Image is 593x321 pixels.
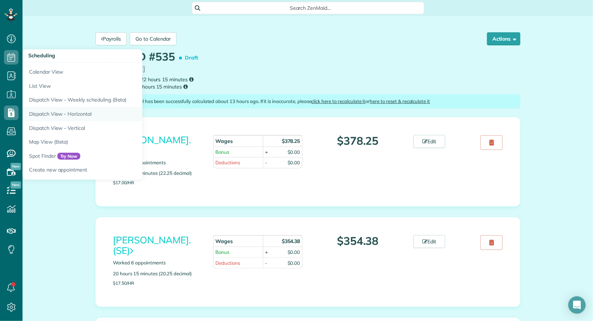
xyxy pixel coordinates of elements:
[113,180,203,185] p: $17.00/hr
[96,94,520,108] div: Your draft payroll has been successfully calculated about 13 hours ago. If it is inaccurate, plea...
[265,159,267,166] div: -
[113,281,203,285] p: $17.50/hr
[28,52,55,59] span: Scheduling
[413,135,445,148] a: Edit
[113,234,191,256] a: [PERSON_NAME]. (SE)
[265,249,268,256] div: +
[113,134,191,156] a: [PERSON_NAME]. (E)
[282,238,300,244] strong: $354.38
[265,149,268,156] div: +
[23,163,204,180] a: Create new appointment
[23,121,204,135] a: Dispatch View - Vertical
[288,159,300,166] div: $0.00
[23,62,204,79] a: Calendar View
[213,258,263,268] td: Deductions
[113,270,203,277] p: 20 hours 15 minutes (20.25 decimal)
[265,260,267,267] div: -
[370,98,430,104] a: here to reset & recalculate it
[487,32,520,45] button: Actions
[96,64,520,74] p: [DATE] - [DATE]
[213,147,263,157] td: Bonus
[113,170,203,177] p: 22 hours 15 minutes (22.25 decimal)
[11,163,21,170] span: New
[282,138,300,144] strong: $378.25
[57,153,81,160] span: Try Now
[215,238,233,244] strong: Wages
[113,159,203,166] p: Worked 6 appointments
[312,98,366,104] a: click here to recalculate it
[23,93,204,107] a: Dispatch View - Weekly scheduling (Beta)
[23,135,204,149] a: Map View (Beta)
[213,157,263,168] td: Deductions
[130,32,176,45] a: Go to Calendar
[96,51,201,64] h1: Payroll ID #535
[213,247,263,258] td: Bonus
[113,259,203,266] p: Worked 6 appointments
[288,260,300,267] div: $0.00
[215,138,233,144] strong: Wages
[96,76,520,91] small: Scheduled Hours: 822 hours 15 minutes Clocked Hours: 822 hours 15 minutes
[23,149,204,163] a: Spot FinderTry Now
[96,32,127,45] a: Payrolls
[413,235,445,248] a: Edit
[288,149,300,156] div: $0.00
[313,235,403,247] p: $354.38
[568,296,586,314] div: Open Intercom Messenger
[23,107,204,121] a: Dispatch View - Horizontal
[180,52,201,64] span: Draft
[313,135,403,147] p: $378.25
[23,79,204,93] a: List View
[288,249,300,256] div: $0.00
[11,181,21,189] span: New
